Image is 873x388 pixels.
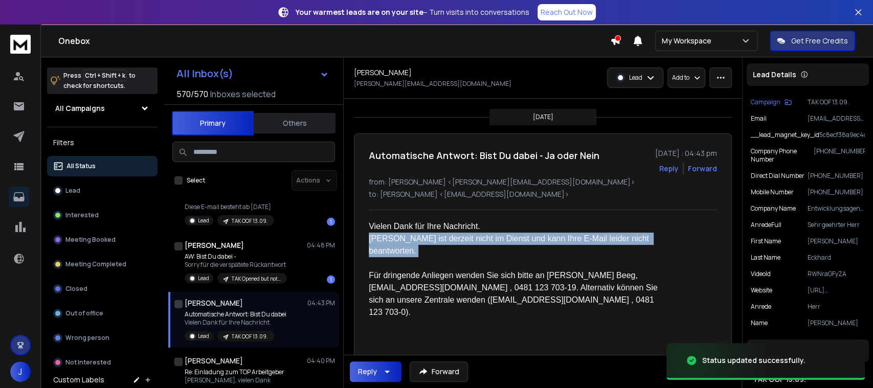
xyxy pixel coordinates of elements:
[307,299,335,307] p: 04:43 PM
[538,4,596,20] a: Reach Out Now
[808,303,865,311] p: Herr
[751,188,794,196] p: Mobile Number
[354,67,412,78] h1: [PERSON_NAME]
[751,131,819,139] p: __lead_magnet_key_id
[47,205,158,225] button: Interested
[83,70,127,81] span: Ctrl + Shift + k
[662,36,715,46] p: My Workspace
[185,203,286,211] p: Diese E-mail besteht ab [DATE]
[751,254,780,262] p: Last Name
[65,187,80,195] p: Lead
[814,147,865,164] p: [PHONE_NUMBER]
[751,115,767,123] p: Email
[198,275,209,282] p: Lead
[10,361,31,382] button: J
[185,253,287,261] p: AW: Bist Du dabei -
[47,230,158,250] button: Meeting Booked
[369,233,667,257] div: [PERSON_NAME] ist derzeit nicht im Dienst und kann Ihre E-Mail leider nicht beantworten.
[185,310,286,318] p: Automatische Antwort: Bist Du dabei
[751,237,781,245] p: First Name
[65,236,116,244] p: Meeting Booked
[808,172,865,180] p: [PHONE_NUMBER]
[176,69,233,79] h1: All Inbox(s)
[232,217,268,225] p: TAK OOF 13.09.
[751,98,792,106] button: Campaign
[47,352,158,373] button: Not Interested
[185,356,243,366] h1: [PERSON_NAME]
[753,70,796,80] p: Lead Details
[751,303,771,311] p: anrede
[808,98,865,106] p: TAK OOF 13.09.
[47,303,158,324] button: Out of office
[198,217,209,224] p: Lead
[751,147,814,164] p: Company Phone Number
[672,74,689,82] p: Add to
[172,111,254,135] button: Primary
[185,318,286,327] p: Vielen Dank für Ihre Nachricht.
[65,309,103,317] p: Out of office
[688,164,717,174] div: Forward
[808,254,865,262] p: Eckhard
[168,63,337,84] button: All Inbox(s)
[354,80,511,88] p: [PERSON_NAME][EMAIL_ADDRESS][DOMAIN_NAME]
[369,148,599,163] h1: Automatische Antwort: Bist Du dabei - Ja oder Nein
[53,375,104,385] h3: Custom Labels
[66,162,96,170] p: All Status
[808,204,865,213] p: Entwicklungsagentur Region [GEOGRAPHIC_DATA]
[307,241,335,249] p: 04:48 PM
[63,71,136,91] p: Press to check for shortcuts.
[47,180,158,201] button: Lead
[770,31,855,51] button: Get Free Credits
[629,74,642,82] p: Lead
[65,260,126,268] p: Meeting Completed
[369,269,667,318] div: Für dringende Anliegen wenden Sie sich bitte an [PERSON_NAME] Beeg, [EMAIL_ADDRESS][DOMAIN_NAME] ...
[47,279,158,299] button: Closed
[198,332,209,340] p: Lead
[47,254,158,275] button: Meeting Completed
[296,7,529,17] p: – Turn visits into conversations
[808,319,865,327] p: [PERSON_NAME]
[533,113,553,121] p: [DATE]
[819,131,865,139] p: 5c8ecf38a9ec4d12848efcbc38b05e1f
[369,189,717,199] p: to: [PERSON_NAME] <[EMAIL_ADDRESS][DOMAIN_NAME]>
[350,361,401,382] button: Reply
[751,270,771,278] p: videoId
[327,276,335,284] div: 1
[47,135,158,150] h3: Filters
[702,355,805,366] div: Status updated successfully.
[47,98,158,119] button: All Campaigns
[541,7,593,17] p: Reach Out Now
[751,98,780,106] p: Campaign
[791,36,848,46] p: Get Free Credits
[65,285,87,293] p: Closed
[808,221,865,229] p: Sehr geehrter Herr
[296,7,423,17] strong: Your warmest leads are on your site
[410,361,468,382] button: Forward
[58,35,610,47] h1: Onebox
[185,298,243,308] h1: [PERSON_NAME]
[47,328,158,348] button: Wrong person
[185,261,287,269] p: Sorry für die verspätete Rückantwort
[369,177,717,187] p: from: [PERSON_NAME] <[PERSON_NAME][EMAIL_ADDRESS][DOMAIN_NAME]>
[185,376,302,384] p: [PERSON_NAME], vielen Dank
[808,237,865,245] p: [PERSON_NAME]
[65,334,109,342] p: Wrong person
[187,176,205,185] label: Select
[10,35,31,54] img: logo
[210,88,276,100] h3: Inboxes selected
[808,270,865,278] p: RWNraGFyZA
[751,221,781,229] p: anredeFull
[751,204,796,213] p: Company Name
[307,357,335,365] p: 04:40 PM
[65,358,111,367] p: Not Interested
[358,367,377,377] div: Reply
[655,148,717,158] p: [DATE] : 04:43 pm
[808,286,865,294] p: [URL][DOMAIN_NAME]
[808,188,865,196] p: [PHONE_NUMBER]
[232,275,281,283] p: TAK Opened but not replied (Hyro & [PERSON_NAME])
[47,156,158,176] button: All Status
[751,172,804,180] p: Direct Dial Number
